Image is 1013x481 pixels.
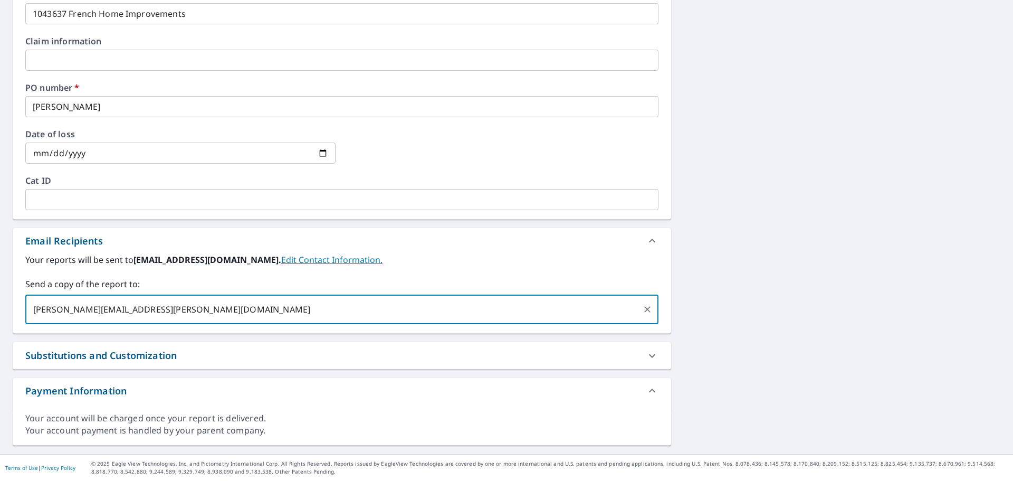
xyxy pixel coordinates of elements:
div: Substitutions and Customization [25,348,177,363]
a: EditContactInfo [281,254,383,266]
div: Email Recipients [13,228,671,253]
label: PO number [25,83,658,92]
button: Clear [640,302,655,317]
div: Your account will be charged once your report is delivered. [25,412,658,425]
a: Terms of Use [5,464,38,471]
label: Send a copy of the report to: [25,278,658,290]
b: [EMAIL_ADDRESS][DOMAIN_NAME]. [133,254,281,266]
div: Payment Information [25,384,127,398]
p: | [5,465,75,471]
p: © 2025 Eagle View Technologies, Inc. and Pictometry International Corp. All Rights Reserved. Repo... [91,460,1008,476]
div: Payment Information [13,378,671,403]
div: Your account payment is handled by your parent company. [25,425,658,437]
a: Privacy Policy [41,464,75,471]
label: Your reports will be sent to [25,253,658,266]
label: Cat ID [25,176,658,185]
label: Date of loss [25,130,336,138]
div: Substitutions and Customization [13,342,671,369]
div: Email Recipients [25,234,103,248]
label: Claim information [25,37,658,45]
